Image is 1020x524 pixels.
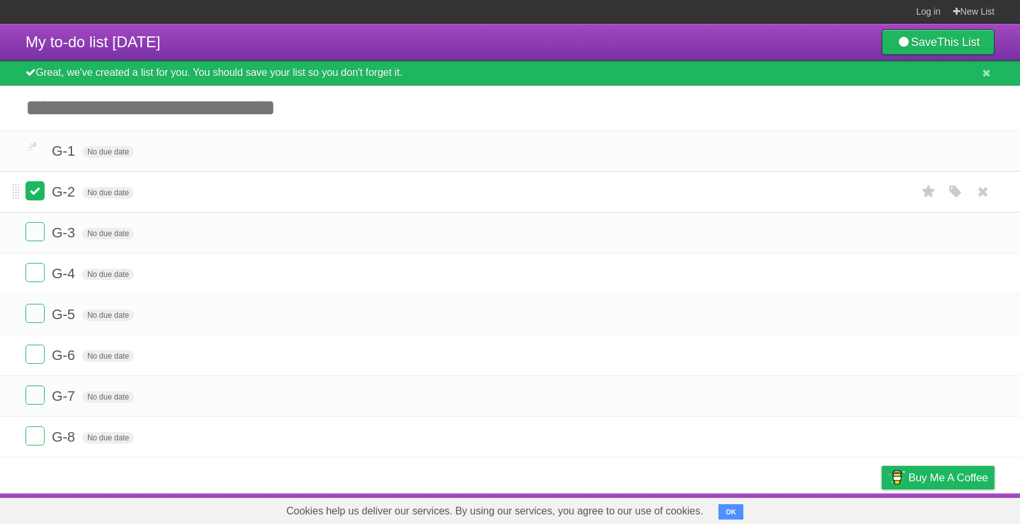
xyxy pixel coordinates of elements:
label: Done [25,386,45,405]
span: G-7 [52,388,78,404]
label: Done [25,304,45,323]
span: Cookies help us deliver our services. By using our services, you agree to our use of cookies. [273,498,716,524]
a: Privacy [865,497,898,521]
a: About [712,497,739,521]
span: G-4 [52,266,78,281]
span: G-2 [52,184,78,200]
span: G-1 [52,143,78,159]
span: No due date [82,310,134,321]
label: Done [25,222,45,241]
a: Terms [822,497,850,521]
b: This List [937,36,980,49]
span: No due date [82,350,134,362]
label: Done [25,345,45,364]
span: No due date [82,432,134,444]
span: Buy me a coffee [908,467,988,489]
span: G-5 [52,306,78,322]
label: Star task [917,181,941,202]
span: No due date [82,187,134,198]
label: Done [25,263,45,282]
span: G-6 [52,347,78,363]
span: G-8 [52,429,78,445]
span: G-3 [52,225,78,241]
img: Buy me a coffee [888,467,905,488]
a: Buy me a coffee [882,466,994,490]
a: SaveThis List [882,29,994,55]
a: Developers [754,497,806,521]
label: Done [25,140,45,160]
span: No due date [82,391,134,403]
button: OK [718,504,743,520]
span: No due date [82,146,134,158]
span: No due date [82,269,134,280]
a: Suggest a feature [914,497,994,521]
span: No due date [82,228,134,239]
label: Done [25,426,45,445]
label: Done [25,181,45,200]
span: My to-do list [DATE] [25,33,161,50]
